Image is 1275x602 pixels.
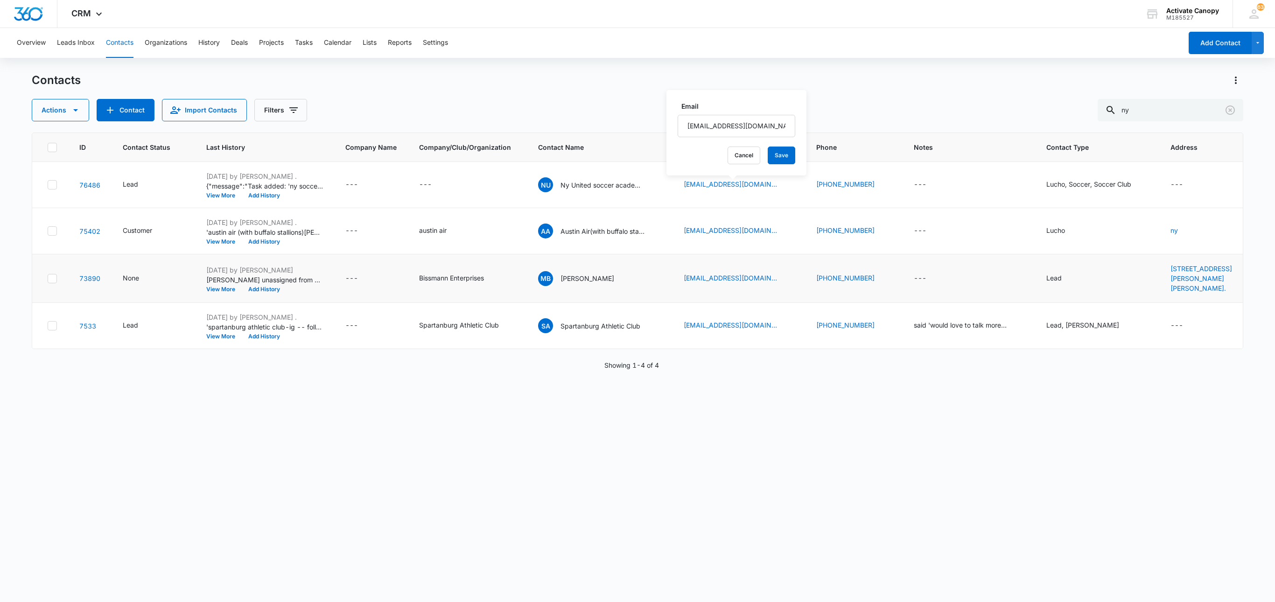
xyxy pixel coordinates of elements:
div: --- [345,225,358,237]
p: 'spartanburg athletic club-ig -- follow up again to see when best time is to chat' ---------- Tit... [206,322,323,332]
span: Last History [206,142,309,152]
button: Import Contacts [162,99,247,121]
p: [DATE] by [PERSON_NAME] [206,265,323,275]
a: [STREET_ADDRESS][PERSON_NAME][PERSON_NAME]. [1170,265,1232,292]
a: [PHONE_NUMBER] [816,320,875,330]
div: Company Name - - Select to Edit Field [345,273,375,284]
div: Contact Name - Spartanburg Athletic Club - Select to Edit Field [538,318,657,333]
button: View More [206,239,242,245]
div: Lucho [1046,225,1065,235]
a: Navigate to contact details page for Austin Air(with buffalo stallions) -michael/sean [79,227,100,235]
button: History [198,28,220,58]
span: Contact Type [1046,142,1135,152]
button: Add History [242,193,287,198]
div: Email - fitleigh2013@yahoo.com - Select to Edit Field [684,320,794,331]
div: Customer [123,225,152,235]
span: Company/Club/Organization [419,142,516,152]
div: --- [1170,179,1183,190]
p: Showing 1-4 of 4 [604,360,659,370]
div: Company/Club/Organization - austin air - Select to Edit Field [419,225,463,237]
div: Spartanburg Athletic Club [419,320,499,330]
div: Contact Status - None - Select to Edit Field [123,273,156,284]
div: Phone - (716) 856-3700 - Select to Edit Field [816,225,891,237]
button: Clear [1223,103,1238,118]
div: Company Name - - Select to Edit Field [345,179,375,190]
div: Phone - (864) 582-5050 - Select to Edit Field [816,320,891,331]
button: Deals [231,28,248,58]
p: [PERSON_NAME] [560,273,614,283]
a: [EMAIL_ADDRESS][DOMAIN_NAME] [684,320,777,330]
button: Cancel [728,147,760,164]
button: View More [206,334,242,339]
button: Settings [423,28,448,58]
button: Overview [17,28,46,58]
div: Lucho, Soccer, Soccer Club [1046,179,1131,189]
button: Add History [242,334,287,339]
div: --- [1170,320,1183,331]
span: CRM [71,8,91,18]
div: Contact Name - Ny United soccer academy- - Select to Edit Field [538,177,661,192]
a: Navigate to contact details page for Ny United soccer academy- [79,181,100,189]
button: Add History [242,287,287,292]
div: Company Name - - Select to Edit Field [345,320,375,331]
button: Reports [388,28,412,58]
div: --- [914,225,926,237]
p: Spartanburg Athletic Club [560,321,640,331]
p: Austin Air(with buffalo stallions) -[PERSON_NAME]/[PERSON_NAME] [560,226,645,236]
button: View More [206,287,242,292]
div: Company Name - - Select to Edit Field [345,225,375,237]
div: Phone - (631) 401-8100 - Select to Edit Field [816,179,891,190]
div: Email - Mdomon@austinair.com - Select to Edit Field [684,225,794,237]
div: Contact Type - Lucho, Soccer, Soccer Club - Select to Edit Field [1046,179,1148,190]
div: --- [914,179,926,190]
a: Navigate to contact details page for Mike Bissmann [79,274,100,282]
p: 'austin air (with buffalo stallions)[PERSON_NAME]/[PERSON_NAME]- waiting on customer payment([PER... [206,227,323,237]
span: NU [538,177,553,192]
button: Filters [254,99,307,121]
span: SA [538,318,553,333]
p: [DATE] by [PERSON_NAME] . [206,312,323,322]
span: MB [538,271,553,286]
button: Leads Inbox [57,28,95,58]
a: [EMAIL_ADDRESS][DOMAIN_NAME] [684,273,777,283]
p: [DATE] by [PERSON_NAME] . [206,217,323,227]
button: Actions [32,99,89,121]
div: Contact Name - Mike Bissmann - Select to Edit Field [538,271,631,286]
input: Search Contacts [1098,99,1243,121]
a: [EMAIL_ADDRESS][DOMAIN_NAME] [684,225,777,235]
span: AA [538,224,553,238]
div: austin air [419,225,447,235]
div: Bissmann Enterprises [419,273,484,283]
div: Lead [123,179,138,189]
div: Email - bissmannenterprises@yahoo.com - Select to Edit Field [684,273,794,284]
div: account id [1166,14,1219,21]
div: Address - 83 Godfrey lane, Huntington, Ny, 11743, United States. - Select to Edit Field [1170,264,1249,293]
div: --- [914,273,926,284]
p: [PERSON_NAME] unassigned from contact. Lucho . assigned to contact. [206,275,323,285]
button: Lists [363,28,377,58]
div: Company/Club/Organization - Bissmann Enterprises - Select to Edit Field [419,273,501,284]
div: None [123,273,139,283]
div: Company/Club/Organization - - Select to Edit Field [419,179,448,190]
span: Address [1170,142,1235,152]
div: Company/Club/Organization - Spartanburg Athletic Club - Select to Edit Field [419,320,516,331]
span: 63 [1257,3,1264,11]
input: Email [678,115,795,137]
div: Contact Type - Lead, Lucho - Select to Edit Field [1046,320,1136,331]
div: account name [1166,7,1219,14]
a: [EMAIL_ADDRESS][DOMAIN_NAME] [684,179,777,189]
div: said 'would love to talk more with you about this' [914,320,1007,330]
p: {"message":"Task added: 'ny soccer academy- waiting on desings\/sned to customer w\/pricing'","li... [206,181,323,191]
div: Contact Status - Lead - Select to Edit Field [123,179,155,190]
button: View More [206,193,242,198]
button: Actions [1228,73,1243,88]
div: Contact Type - Lucho - Select to Edit Field [1046,225,1082,237]
div: Notes - - Select to Edit Field [914,179,943,190]
span: Company Name [345,142,397,152]
p: [DATE] by [PERSON_NAME] . [206,171,323,181]
label: Email [681,101,799,111]
button: Organizations [145,28,187,58]
button: Add Contact [97,99,154,121]
div: Notes - - Select to Edit Field [914,225,943,237]
span: ID [79,142,87,152]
